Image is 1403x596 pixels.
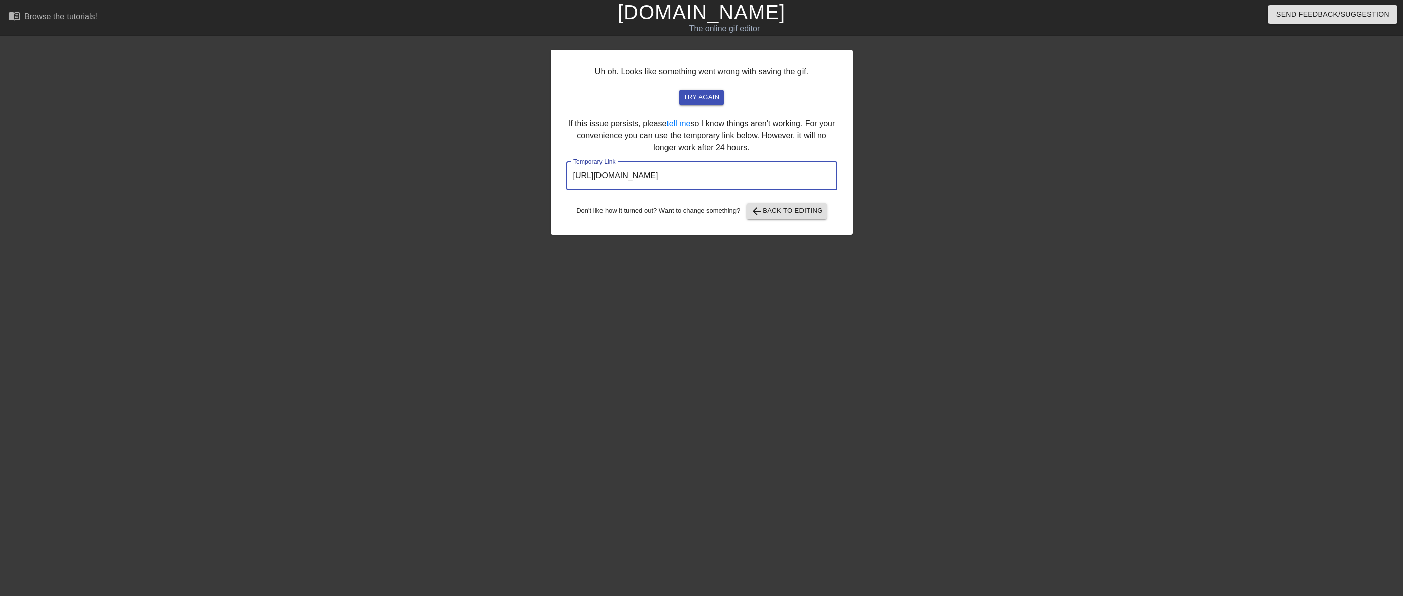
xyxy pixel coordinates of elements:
button: Back to Editing [747,203,827,219]
div: Browse the tutorials! [24,12,97,21]
div: Uh oh. Looks like something went wrong with saving the gif. If this issue persists, please so I k... [551,50,853,235]
span: Send Feedback/Suggestion [1276,8,1389,21]
span: try again [683,92,719,103]
span: arrow_back [751,205,763,217]
div: Don't like how it turned out? Want to change something? [566,203,837,219]
a: tell me [666,119,690,128]
input: bare [566,162,837,190]
a: Browse the tutorials! [8,10,97,25]
span: Back to Editing [751,205,823,217]
button: try again [679,90,723,105]
div: The online gif editor [473,23,976,35]
span: menu_book [8,10,20,22]
a: [DOMAIN_NAME] [618,1,785,23]
button: Send Feedback/Suggestion [1268,5,1397,24]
